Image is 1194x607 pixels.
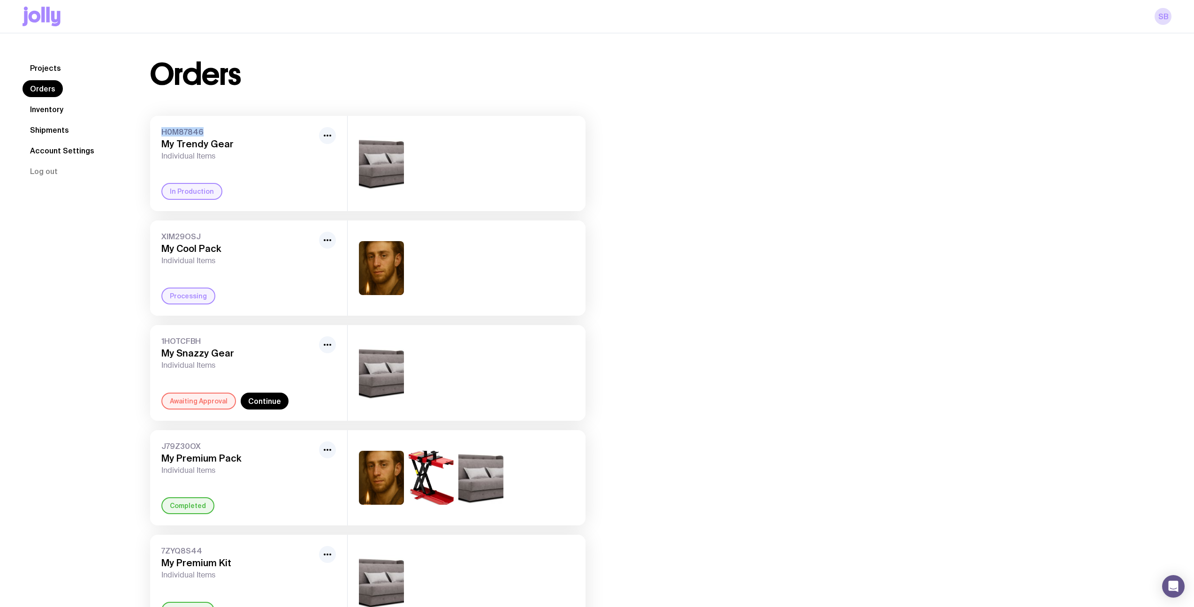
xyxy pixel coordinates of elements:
span: J79Z30OX [161,441,315,451]
span: Individual Items [161,466,315,475]
button: Log out [23,163,65,180]
div: Processing [161,288,215,304]
h3: My Trendy Gear [161,138,315,150]
a: Orders [23,80,63,97]
span: H0M87846 [161,127,315,137]
div: Open Intercom Messenger [1162,575,1185,598]
a: Inventory [23,101,71,118]
div: Completed [161,497,214,514]
h3: My Snazzy Gear [161,348,315,359]
div: In Production [161,183,222,200]
a: SB [1155,8,1171,25]
span: XIM29OSJ [161,232,315,241]
span: 7ZYQ8S44 [161,546,315,555]
h3: My Premium Pack [161,453,315,464]
h3: My Cool Pack [161,243,315,254]
h1: Orders [150,60,241,90]
a: Shipments [23,121,76,138]
span: Individual Items [161,152,315,161]
span: Individual Items [161,570,315,580]
span: Individual Items [161,361,315,370]
h3: My Premium Kit [161,557,315,569]
a: Continue [241,393,289,410]
span: 1HOTCFBH [161,336,315,346]
a: Projects [23,60,68,76]
a: Account Settings [23,142,102,159]
div: Awaiting Approval [161,393,236,410]
span: Individual Items [161,256,315,266]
